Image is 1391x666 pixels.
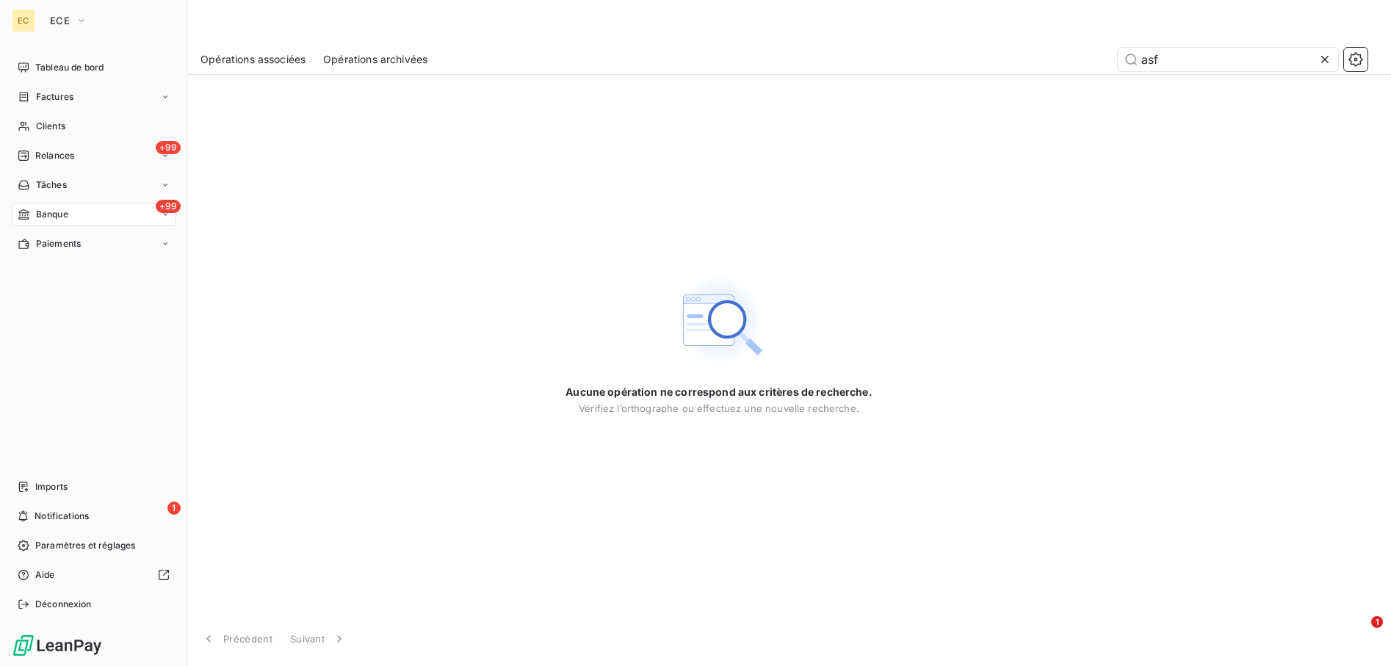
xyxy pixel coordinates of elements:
span: ECE [50,15,70,26]
a: Aide [12,563,176,587]
span: Relances [35,149,74,162]
span: Clients [36,120,65,133]
span: Notifications [35,510,89,523]
span: Opérations associées [200,52,306,67]
span: Tâches [36,178,67,192]
span: Paramètres et réglages [35,539,135,552]
div: EC [12,9,35,32]
img: Empty state [672,273,766,367]
span: +99 [156,141,181,154]
span: Imports [35,480,68,493]
input: Rechercher [1118,48,1338,71]
span: Aide [35,568,55,582]
span: Tableau de bord [35,61,104,74]
button: Suivant [281,623,355,654]
span: 1 [167,502,181,515]
iframe: Intercom live chat [1341,616,1376,651]
span: Factures [36,90,73,104]
span: Vérifiez l’orthographe ou effectuez une nouvelle recherche. [579,402,859,414]
span: Déconnexion [35,598,92,611]
span: Aucune opération ne correspond aux critères de recherche. [566,385,872,399]
img: Logo LeanPay [12,634,103,657]
button: Précédent [192,623,281,654]
span: Banque [36,208,68,221]
span: +99 [156,200,181,213]
span: Opérations archivées [323,52,427,67]
span: 1 [1371,616,1383,628]
span: Paiements [36,237,81,250]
